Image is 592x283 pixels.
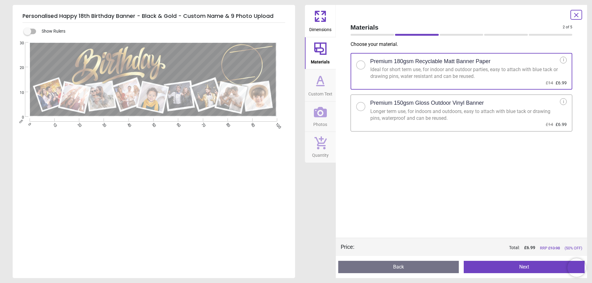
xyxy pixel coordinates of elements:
[364,245,582,251] div: Total:
[560,98,567,105] div: i
[565,245,582,251] span: (50% OFF)
[560,57,567,63] div: i
[464,261,585,273] button: Next
[370,108,560,122] div: Longer term use, for indoors and outdoors, easy to attach with blue tack or drawing pins, waterpr...
[370,99,484,107] h2: Premium 150gsm Gloss Outdoor Vinyl Banner
[338,261,459,273] button: Back
[563,25,572,30] span: 2 of 5
[312,149,329,159] span: Quantity
[370,66,560,80] div: Ideal for short term use, for indoor and outdoor parties, easy to attach with blue tack or drawin...
[524,245,535,251] span: £
[351,41,578,48] p: Choose your material .
[548,246,560,250] span: £ 13.98
[567,258,586,277] iframe: Brevo live chat
[308,88,332,97] span: Custom Text
[351,23,563,32] span: Materials
[305,102,336,132] button: Photos
[23,10,285,23] h5: Personalised Happy 18th Birthday Banner - Black & Gold - Custom Name & 9 Photo Upload
[546,122,553,127] span: £14
[305,5,336,37] button: Dimensions
[556,122,567,127] span: £6.99
[305,37,336,69] button: Materials
[27,28,295,35] div: Show Rulers
[12,41,24,46] span: 30
[313,119,327,128] span: Photos
[527,245,535,250] span: 6.99
[12,90,24,95] span: 10
[546,80,553,85] span: £14
[305,69,336,101] button: Custom Text
[309,24,331,33] span: Dimensions
[370,58,491,65] h2: Premium 180gsm Recyclable Matt Banner Paper
[12,65,24,71] span: 20
[12,115,24,120] span: 0
[341,243,354,251] div: Price :
[556,80,567,85] span: £6.99
[311,56,330,65] span: Materials
[305,132,336,163] button: Quantity
[540,245,560,251] span: RRP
